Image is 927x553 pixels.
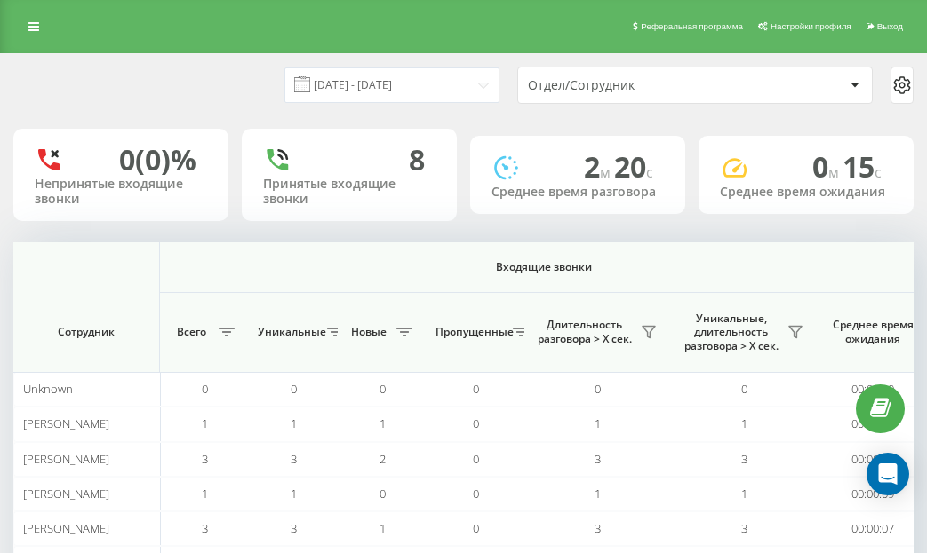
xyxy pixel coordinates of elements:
span: Настройки профиля [771,21,851,31]
span: 0 [380,486,386,502]
span: Входящие звонки [206,260,882,274]
div: Среднее время ожидания [720,185,892,200]
span: 0 [473,520,479,536]
span: Unknown [23,381,73,397]
span: 0 [202,381,208,397]
span: Уникальные [258,325,322,339]
span: 2 [380,451,386,467]
span: 1 [380,415,386,431]
div: Принятые входящие звонки [263,177,436,207]
div: 0 (0)% [119,143,196,177]
div: Отдел/Сотрудник [528,78,740,93]
div: Непринятые входящие звонки [35,177,207,207]
span: 20 [614,147,653,186]
span: м [600,162,614,182]
span: 0 [473,486,479,502]
span: 2 [584,147,614,186]
span: 3 [595,451,601,467]
span: Пропущенные [436,325,507,339]
span: 15 [843,147,882,186]
span: 1 [741,415,747,431]
span: Сотрудник [28,325,144,339]
span: 0 [741,381,747,397]
span: м [828,162,843,182]
span: [PERSON_NAME] [23,520,109,536]
div: 8 [409,143,425,177]
span: 1 [291,415,297,431]
span: [PERSON_NAME] [23,415,109,431]
span: 0 [473,415,479,431]
span: 0 [380,381,386,397]
span: Длительность разговора > Х сек. [533,318,635,345]
span: 3 [202,451,208,467]
span: 3 [741,520,747,536]
span: 3 [595,520,601,536]
span: 1 [741,486,747,502]
span: 3 [291,451,297,467]
span: 3 [202,520,208,536]
div: Open Intercom Messenger [867,453,909,495]
span: 1 [202,415,208,431]
span: Новые [347,325,391,339]
span: 1 [202,486,208,502]
span: 0 [812,147,843,186]
span: [PERSON_NAME] [23,451,109,467]
span: c [646,162,653,182]
span: 0 [473,451,479,467]
div: Среднее время разговора [491,185,664,200]
span: 0 [595,381,601,397]
span: 0 [291,381,297,397]
span: 1 [291,486,297,502]
span: 1 [380,520,386,536]
span: Реферальная программа [641,21,743,31]
span: 1 [595,486,601,502]
span: 3 [291,520,297,536]
span: 0 [473,381,479,397]
span: Уникальные, длительность разговора > Х сек. [680,312,782,353]
span: Всего [169,325,213,339]
span: Выход [877,21,903,31]
span: 1 [595,415,601,431]
span: [PERSON_NAME] [23,486,109,502]
span: Среднее время ожидания [831,318,915,345]
span: 3 [741,451,747,467]
span: c [875,162,882,182]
